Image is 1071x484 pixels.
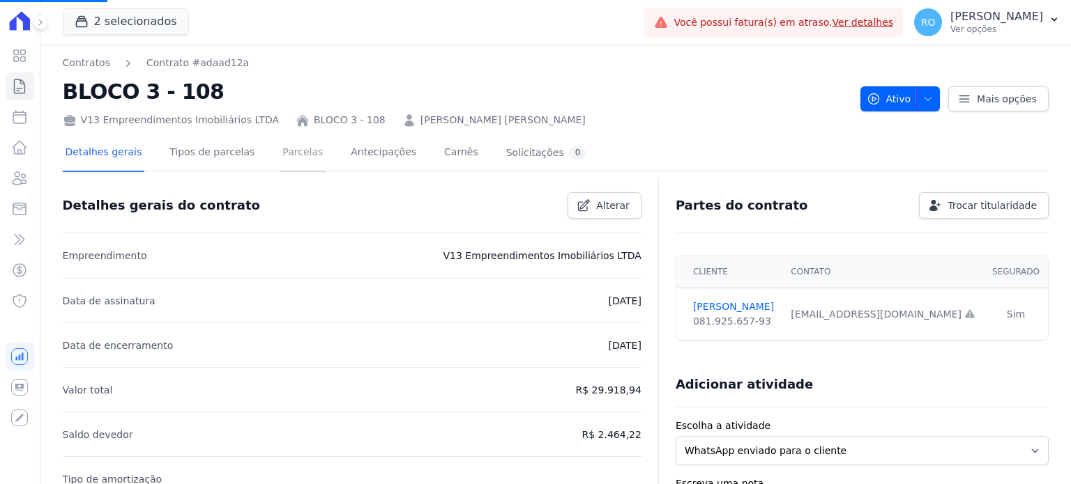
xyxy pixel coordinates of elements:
div: V13 Empreendimentos Imobiliários LTDA [63,113,279,127]
div: 0 [570,146,586,159]
p: Saldo devedor [63,426,133,443]
span: Trocar titularidade [948,198,1037,212]
button: Ativo [860,86,941,111]
a: BLOCO 3 - 108 [314,113,386,127]
a: Detalhes gerais [63,135,145,172]
th: Cliente [676,256,782,288]
a: Tipos de parcelas [167,135,257,172]
a: Contratos [63,56,110,70]
th: Contato [782,256,984,288]
div: Solicitações [506,146,586,159]
a: Solicitações0 [503,135,589,172]
td: Sim [984,288,1048,341]
span: RO [921,17,936,27]
p: [PERSON_NAME] [950,10,1043,24]
p: V13 Empreendimentos Imobiliários LTDA [443,247,641,264]
button: RO [PERSON_NAME] Ver opções [903,3,1071,42]
a: Alterar [568,192,641,219]
h3: Detalhes gerais do contrato [63,197,260,214]
a: Carnês [441,135,481,172]
p: Ver opções [950,24,1043,35]
p: [DATE] [609,337,641,354]
p: Data de encerramento [63,337,174,354]
a: Antecipações [348,135,419,172]
div: [EMAIL_ADDRESS][DOMAIN_NAME] [791,307,975,322]
th: Segurado [984,256,1048,288]
h3: Partes do contrato [676,197,808,214]
p: Empreendimento [63,247,147,264]
nav: Breadcrumb [63,56,250,70]
p: R$ 2.464,22 [582,426,641,443]
button: 2 selecionados [63,8,189,35]
p: [DATE] [609,292,641,309]
a: Trocar titularidade [919,192,1049,219]
a: [PERSON_NAME] [PERSON_NAME] [420,113,586,127]
a: [PERSON_NAME] [693,299,774,314]
h2: BLOCO 3 - 108 [63,76,849,107]
span: Mais opções [977,92,1037,106]
p: R$ 29.918,94 [576,382,641,398]
a: Mais opções [948,86,1049,111]
nav: Breadcrumb [63,56,849,70]
p: Valor total [63,382,113,398]
label: Escolha a atividade [676,419,1049,433]
span: Ativo [867,86,911,111]
span: Você possui fatura(s) em atraso. [674,15,893,30]
a: Ver detalhes [833,17,894,28]
span: Alterar [596,198,630,212]
div: 081.925.657-93 [693,314,774,329]
a: Contrato #adaad12a [146,56,249,70]
h3: Adicionar atividade [676,376,813,393]
p: Data de assinatura [63,292,155,309]
a: Parcelas [280,135,326,172]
